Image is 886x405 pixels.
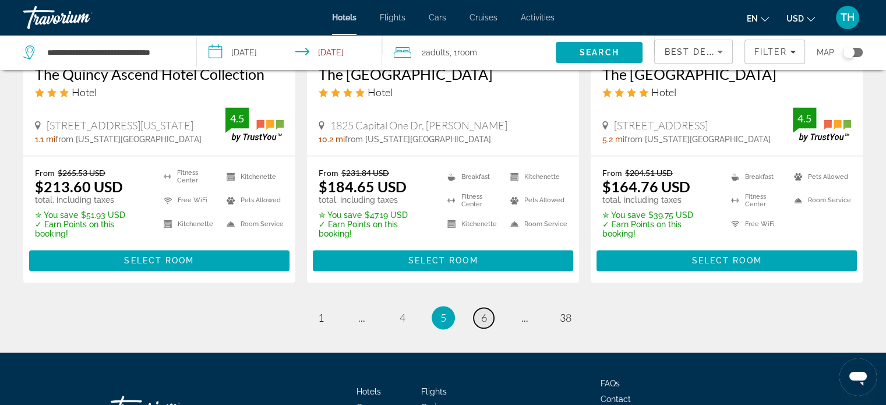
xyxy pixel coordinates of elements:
[602,86,851,98] div: 4 star Hotel
[158,192,221,209] li: Free WiFi
[786,14,804,23] span: USD
[23,2,140,33] a: Travorium
[624,135,771,144] span: from [US_STATE][GEOGRAPHIC_DATA]
[158,215,221,233] li: Kitchenette
[602,220,716,238] p: ✓ Earn Points on this booking!
[46,44,179,61] input: Search hotel destination
[29,250,290,271] button: Select Room
[332,13,356,22] a: Hotels
[400,311,405,324] span: 4
[429,13,446,22] a: Cars
[47,119,193,132] span: [STREET_ADDRESS][US_STATE]
[319,86,567,98] div: 4 star Hotel
[426,48,450,57] span: Adults
[158,168,221,185] li: Fitness Center
[35,86,284,98] div: 3 star Hotel
[368,86,393,98] span: Hotel
[197,35,382,70] button: Select check in and out date
[319,210,362,220] span: ✮ You save
[225,111,249,125] div: 4.5
[225,107,284,142] img: TrustYou guest rating badge
[29,253,290,266] a: Select Room
[72,86,97,98] span: Hotel
[221,168,284,185] li: Kitchenette
[221,215,284,233] li: Room Service
[341,168,389,178] del: $231.84 USD
[35,210,78,220] span: ✮ You save
[793,111,816,125] div: 4.5
[221,192,284,209] li: Pets Allowed
[754,47,787,57] span: Filter
[421,387,447,396] a: Flights
[521,311,528,324] span: ...
[601,395,631,404] a: Contact
[319,178,407,195] ins: $184.65 USD
[319,210,433,220] p: $47.19 USD
[35,135,55,144] span: 1.1 mi
[580,48,619,57] span: Search
[457,48,477,57] span: Room
[664,47,725,57] span: Best Deals
[521,13,555,22] a: Activities
[318,311,324,324] span: 1
[602,178,690,195] ins: $164.76 USD
[504,192,567,209] li: Pets Allowed
[442,192,504,209] li: Fitness Center
[725,192,788,209] li: Fitness Center
[35,195,149,205] p: total, including taxes
[839,358,877,396] iframe: Button to launch messaging window
[422,44,450,61] span: 2
[602,135,624,144] span: 5.2 mi
[35,65,284,83] a: The Quincy Ascend Hotel Collection
[786,10,815,27] button: Change currency
[356,387,381,396] a: Hotels
[23,306,863,329] nav: Pagination
[35,210,149,220] p: $51.93 USD
[651,86,676,98] span: Hotel
[319,65,567,83] a: The [GEOGRAPHIC_DATA]
[504,168,567,185] li: Kitchenette
[358,311,365,324] span: ...
[744,40,805,64] button: Filters
[58,168,105,178] del: $265.53 USD
[834,47,863,58] button: Toggle map
[442,168,504,185] li: Breakfast
[345,135,491,144] span: from [US_STATE][GEOGRAPHIC_DATA]
[788,168,851,185] li: Pets Allowed
[664,45,723,59] mat-select: Sort by
[602,210,645,220] span: ✮ You save
[380,13,405,22] a: Flights
[450,44,477,61] span: , 1
[602,195,716,205] p: total, including taxes
[747,14,758,23] span: en
[319,135,345,144] span: 10.2 mi
[601,379,620,388] a: FAQs
[470,13,497,22] a: Cruises
[319,195,433,205] p: total, including taxes
[747,10,769,27] button: Change language
[319,220,433,238] p: ✓ Earn Points on this booking!
[841,12,855,23] span: TH
[614,119,708,132] span: [STREET_ADDRESS]
[408,256,478,265] span: Select Room
[602,65,851,83] a: The [GEOGRAPHIC_DATA]
[832,5,863,30] button: User Menu
[560,311,571,324] span: 38
[504,215,567,233] li: Room Service
[313,253,573,266] a: Select Room
[817,44,834,61] span: Map
[556,42,643,63] button: Search
[602,210,716,220] p: $39.75 USD
[793,107,851,142] img: TrustYou guest rating badge
[691,256,761,265] span: Select Room
[440,311,446,324] span: 5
